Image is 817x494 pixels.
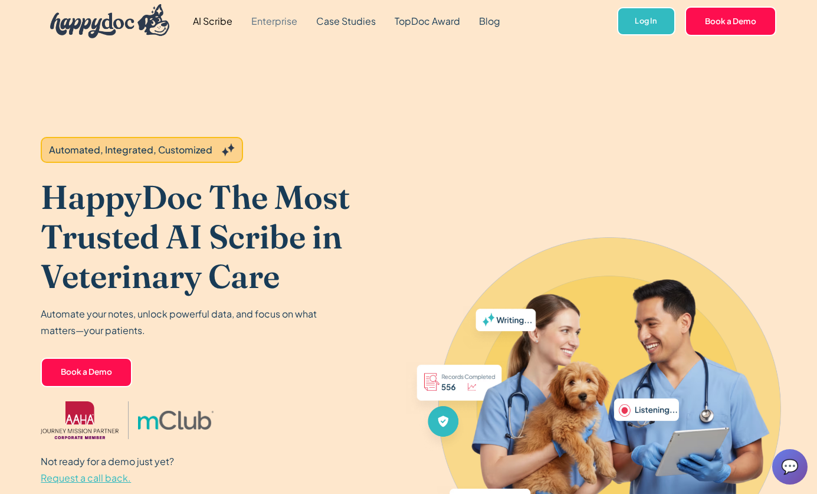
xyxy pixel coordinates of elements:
p: Not ready for a demo just yet? [41,453,174,486]
a: Book a Demo [41,358,132,387]
p: Automate your notes, unlock powerful data, and focus on what matters—your patients. [41,306,324,339]
img: HappyDoc Logo: A happy dog with his ear up, listening. [50,4,169,38]
div: Automated, Integrated, Customized [49,143,212,157]
img: mclub logo [138,411,214,430]
a: Log In [617,7,675,36]
h1: HappyDoc The Most Trusted AI Scribe in Veterinary Care [41,177,372,296]
a: home [41,1,169,41]
img: AAHA Advantage logo [41,401,119,439]
img: Grey sparkles. [222,143,234,156]
a: Book a Demo [685,6,776,36]
span: Request a call back. [41,472,131,484]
